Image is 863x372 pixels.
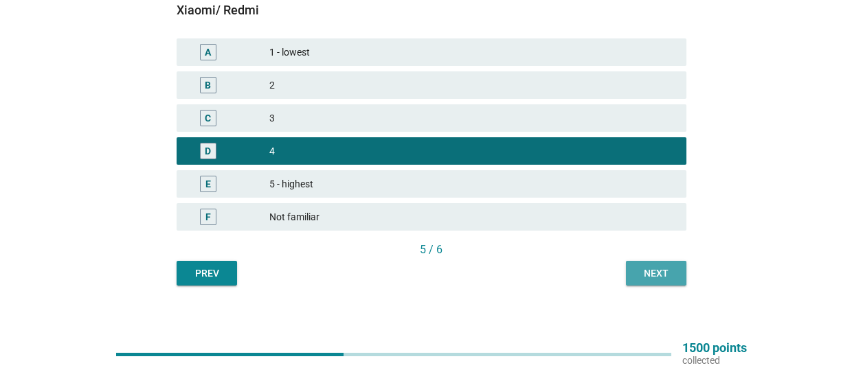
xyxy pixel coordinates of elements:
[177,261,237,286] button: Prev
[269,209,675,225] div: Not familiar
[177,242,686,258] div: 5 / 6
[269,176,675,192] div: 5 - highest
[205,144,211,159] div: D
[269,143,675,159] div: 4
[269,110,675,126] div: 3
[682,342,747,354] p: 1500 points
[637,266,675,281] div: Next
[269,44,675,60] div: 1 - lowest
[682,354,747,367] p: collected
[205,111,211,126] div: C
[188,266,226,281] div: Prev
[626,261,686,286] button: Next
[205,210,211,224] div: F
[177,1,686,19] div: Xiaomi/ Redmi
[205,45,211,60] div: A
[269,77,675,93] div: 2
[205,78,211,93] div: B
[205,177,211,191] div: E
